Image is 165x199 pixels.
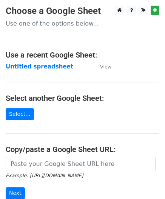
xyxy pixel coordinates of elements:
p: Use one of the options below... [6,20,159,27]
a: Untitled spreadsheet [6,63,73,70]
h4: Copy/paste a Google Sheet URL: [6,145,159,154]
h3: Choose a Google Sheet [6,6,159,17]
h4: Use a recent Google Sheet: [6,50,159,59]
input: Next [6,187,25,199]
small: View [100,64,111,70]
a: View [93,63,111,70]
small: Example: [URL][DOMAIN_NAME] [6,173,83,178]
a: Select... [6,108,34,120]
input: Paste your Google Sheet URL here [6,157,156,171]
h4: Select another Google Sheet: [6,94,159,103]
